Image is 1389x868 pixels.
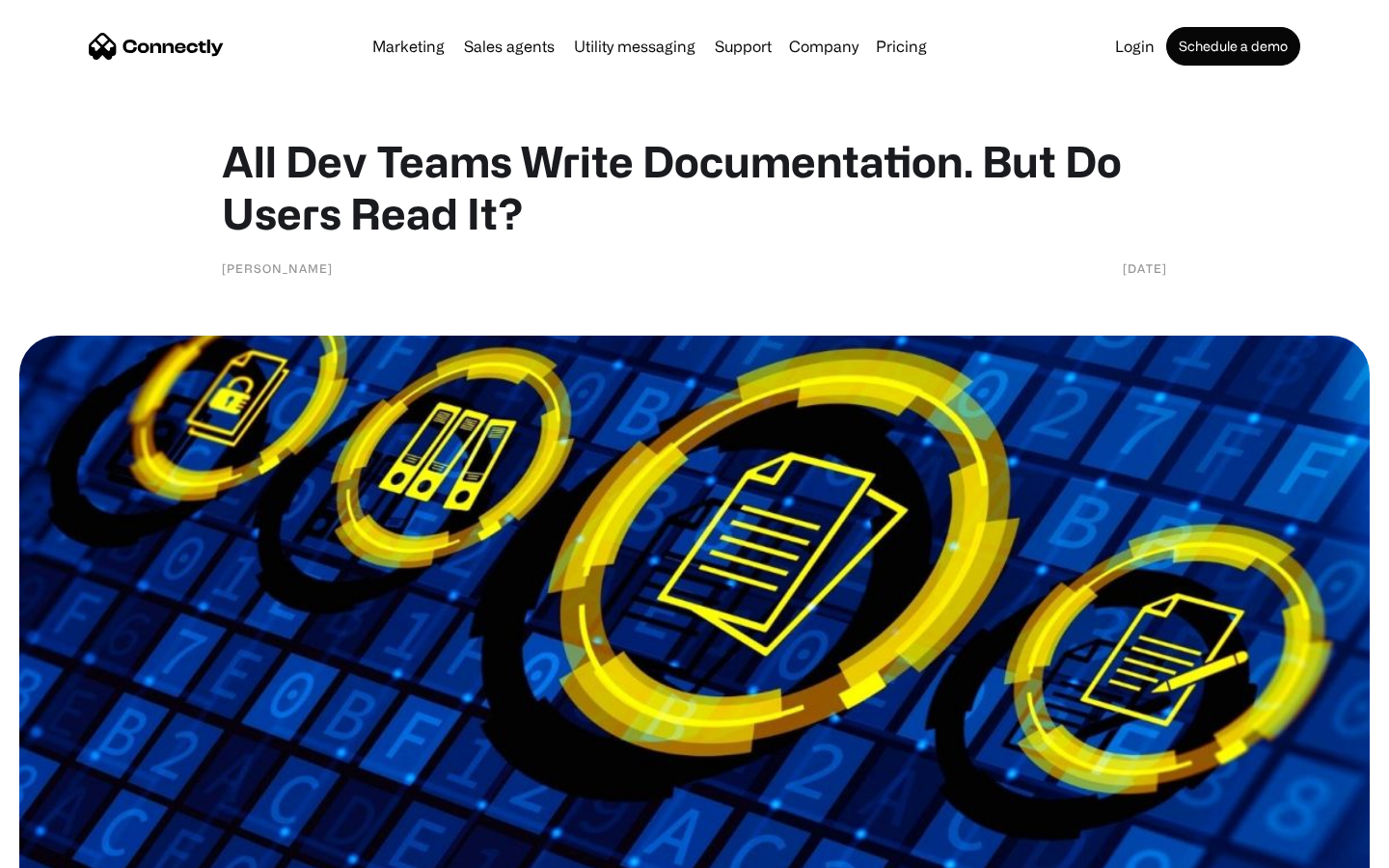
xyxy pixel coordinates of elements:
[566,39,703,54] a: Utility messaging
[783,33,864,60] div: Company
[39,834,116,861] ul: Language list
[89,32,224,61] a: home
[789,33,858,60] div: Company
[707,39,779,54] a: Support
[222,135,1167,239] h1: All Dev Teams Write Documentation. But Do Users Read It?
[1123,258,1167,278] div: [DATE]
[365,39,452,54] a: Marketing
[1107,39,1162,54] a: Login
[222,258,333,278] div: [PERSON_NAME]
[456,39,562,54] a: Sales agents
[868,39,935,54] a: Pricing
[1166,27,1300,66] a: Schedule a demo
[19,834,116,861] aside: Language selected: English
